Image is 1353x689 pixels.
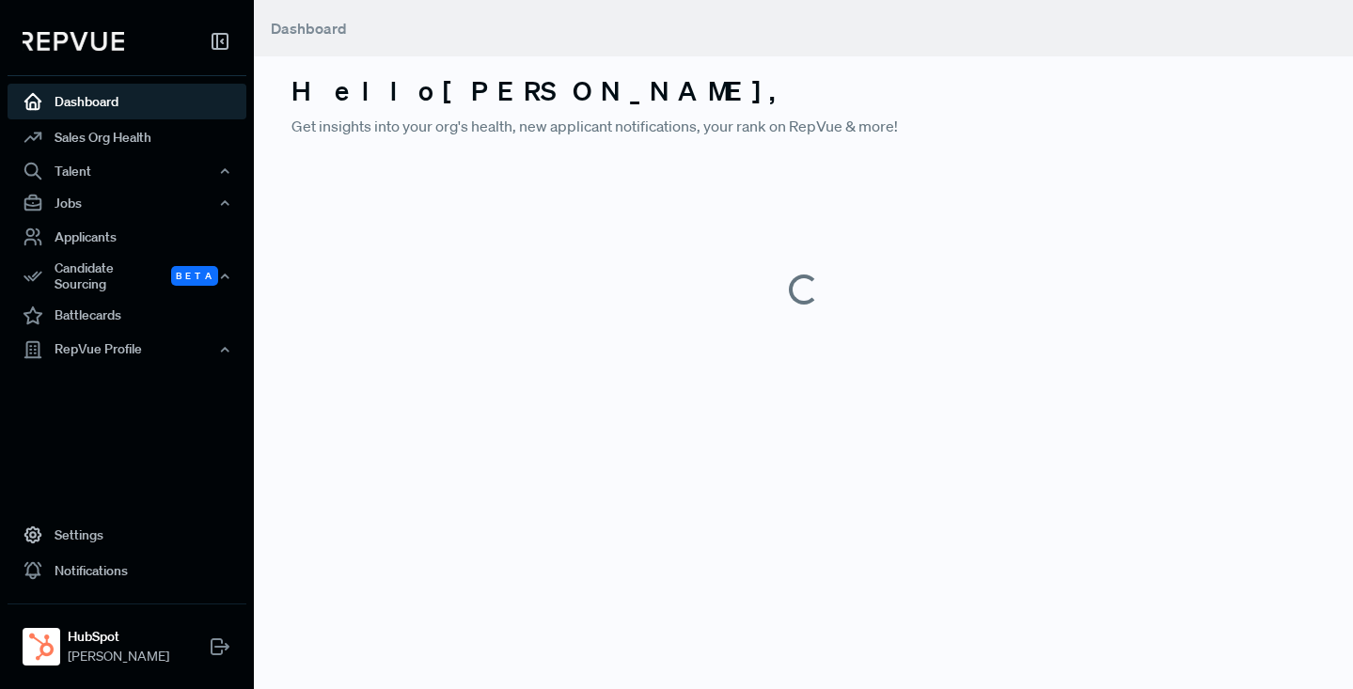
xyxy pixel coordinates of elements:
[68,647,169,666] span: [PERSON_NAME]
[271,19,347,38] span: Dashboard
[26,632,56,662] img: HubSpot
[171,266,218,286] span: Beta
[8,155,246,187] button: Talent
[8,553,246,588] a: Notifications
[8,255,246,298] div: Candidate Sourcing
[8,334,246,366] button: RepVue Profile
[8,119,246,155] a: Sales Org Health
[8,219,246,255] a: Applicants
[8,187,246,219] button: Jobs
[291,75,1315,107] h3: Hello [PERSON_NAME] ,
[8,255,246,298] button: Candidate Sourcing Beta
[8,603,246,674] a: HubSpotHubSpot[PERSON_NAME]
[8,298,246,334] a: Battlecards
[8,517,246,553] a: Settings
[23,32,124,51] img: RepVue
[8,84,246,119] a: Dashboard
[68,627,169,647] strong: HubSpot
[291,115,1315,137] p: Get insights into your org's health, new applicant notifications, your rank on RepVue & more!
